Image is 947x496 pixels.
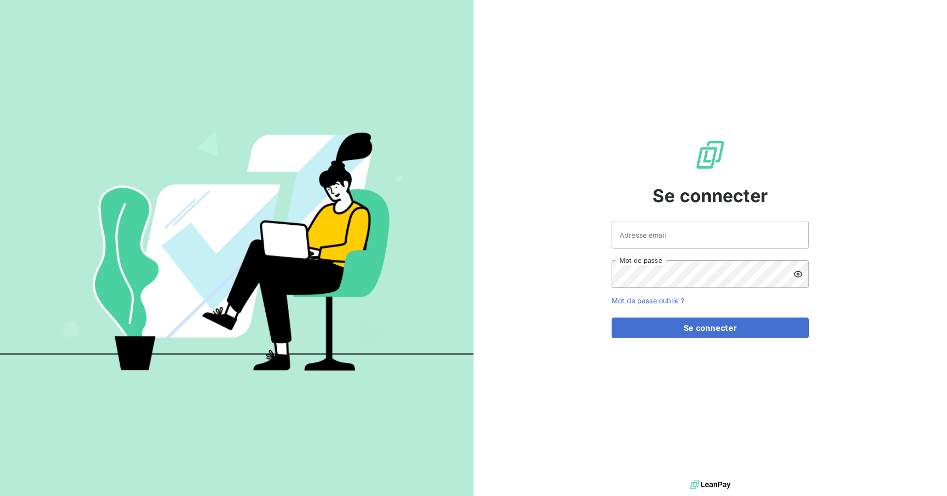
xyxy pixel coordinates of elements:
img: Logo LeanPay [694,139,726,171]
span: Se connecter [653,182,768,209]
input: placeholder [612,221,809,248]
button: Se connecter [612,318,809,338]
img: logo [690,477,730,492]
a: Mot de passe oublié ? [612,296,684,305]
